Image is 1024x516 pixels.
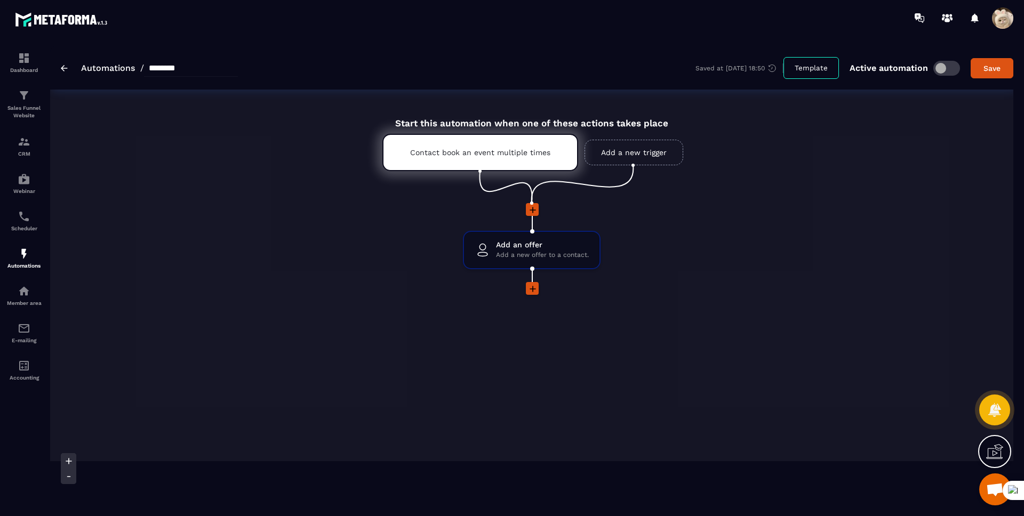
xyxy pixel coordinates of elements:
p: Dashboard [3,67,45,73]
p: Webinar [3,188,45,194]
div: Saved at [695,63,783,73]
span: / [140,63,144,73]
img: formation [18,89,30,102]
a: Automations [81,63,135,73]
span: Add a new offer to a contact. [496,250,589,260]
img: automations [18,173,30,186]
p: [DATE] 18:50 [726,64,765,72]
p: Scheduler [3,225,45,231]
span: Add an offer [496,240,589,250]
p: Contact book an event multiple times [410,148,550,157]
a: formationformationDashboard [3,44,45,81]
p: Member area [3,300,45,306]
img: formation [18,135,30,148]
button: Save [971,58,1013,78]
a: automationsautomationsMember area [3,277,45,314]
img: automations [18,285,30,297]
div: Start this automation when one of these actions takes place [356,106,708,128]
p: CRM [3,151,45,157]
p: E-mailing [3,337,45,343]
a: Add a new trigger [585,140,683,165]
a: schedulerschedulerScheduler [3,202,45,239]
img: email [18,322,30,335]
p: Sales Funnel Website [3,104,45,119]
a: accountantaccountantAccounting [3,351,45,389]
div: Mở cuộc trò chuyện [979,473,1011,505]
a: emailemailE-mailing [3,314,45,351]
a: automationsautomationsAutomations [3,239,45,277]
img: arrow [61,65,68,71]
img: formation [18,52,30,64]
a: formationformationSales Funnel Website [3,81,45,127]
p: Automations [3,263,45,269]
p: Active automation [850,63,928,73]
p: Accounting [3,375,45,381]
img: logo [15,10,111,29]
img: scheduler [18,210,30,223]
div: Save [978,63,1006,74]
img: automations [18,247,30,260]
a: formationformationCRM [3,127,45,165]
button: Template [783,57,839,79]
a: automationsautomationsWebinar [3,165,45,202]
img: accountant [18,359,30,372]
